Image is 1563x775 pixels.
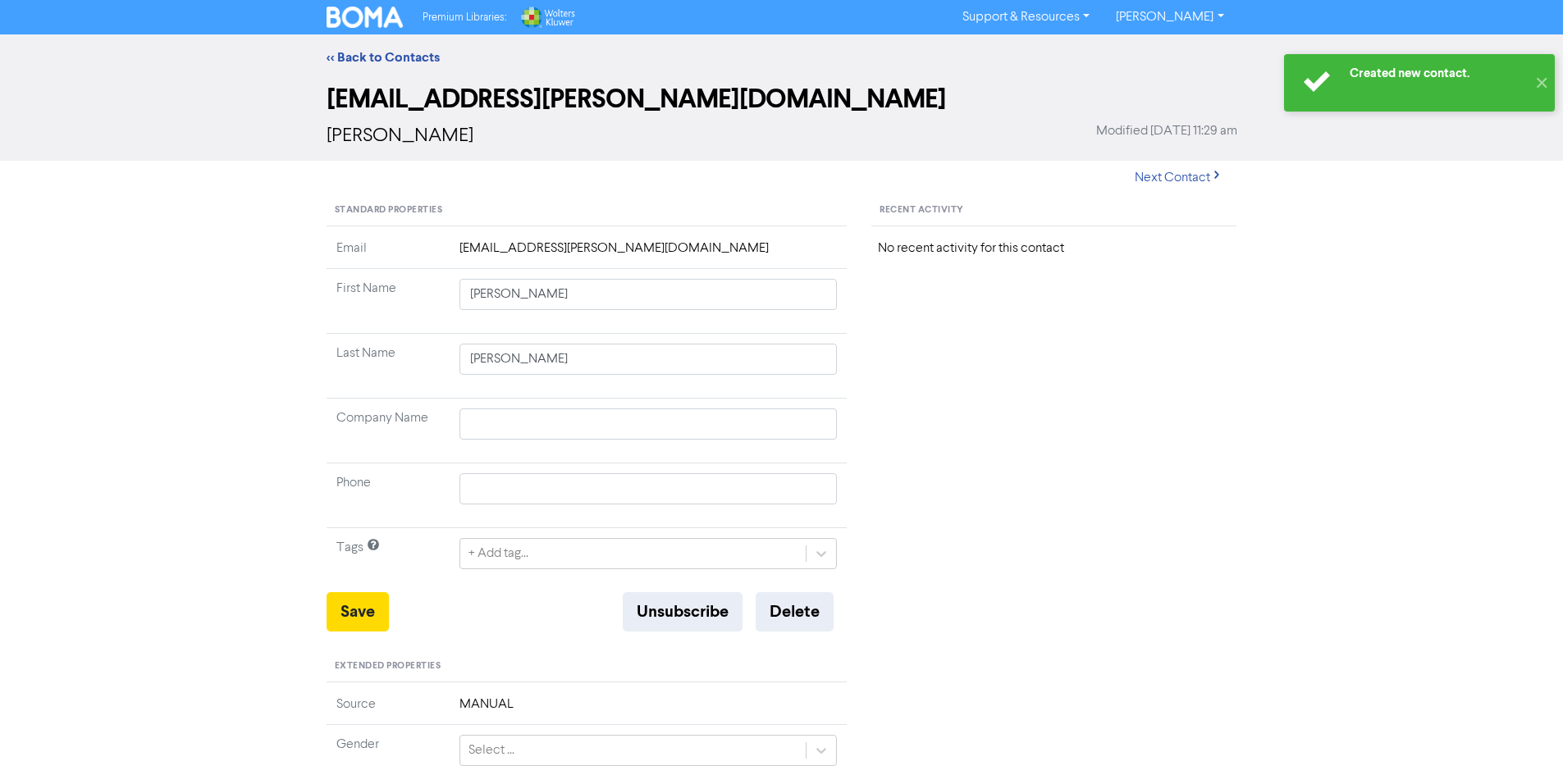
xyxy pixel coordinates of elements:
td: MANUAL [450,695,848,725]
h2: [EMAIL_ADDRESS][PERSON_NAME][DOMAIN_NAME] [327,84,1237,115]
a: Support & Resources [949,4,1103,30]
span: Premium Libraries: [423,12,506,23]
span: Modified [DATE] 11:29 am [1096,121,1237,141]
iframe: Chat Widget [1481,696,1563,775]
button: Delete [756,592,834,631]
a: << Back to Contacts [327,49,440,66]
td: Last Name [327,334,450,399]
td: Company Name [327,399,450,463]
div: Extended Properties [327,651,848,682]
button: Unsubscribe [623,592,743,631]
td: Source [327,695,450,725]
button: Next Contact [1121,161,1237,195]
div: Recent Activity [871,195,1236,226]
div: No recent activity for this contact [878,239,1230,258]
td: [EMAIL_ADDRESS][PERSON_NAME][DOMAIN_NAME] [450,239,848,269]
div: Standard Properties [327,195,848,226]
td: Tags [327,528,450,593]
img: BOMA Logo [327,7,404,28]
td: First Name [327,269,450,334]
div: Select ... [468,741,514,760]
img: Wolters Kluwer [519,7,575,28]
div: Created new contact. [1350,65,1526,82]
button: Save [327,592,389,631]
span: [PERSON_NAME] [327,126,473,146]
a: [PERSON_NAME] [1103,4,1236,30]
td: Phone [327,463,450,528]
div: + Add tag... [468,544,528,563]
td: Email [327,239,450,269]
